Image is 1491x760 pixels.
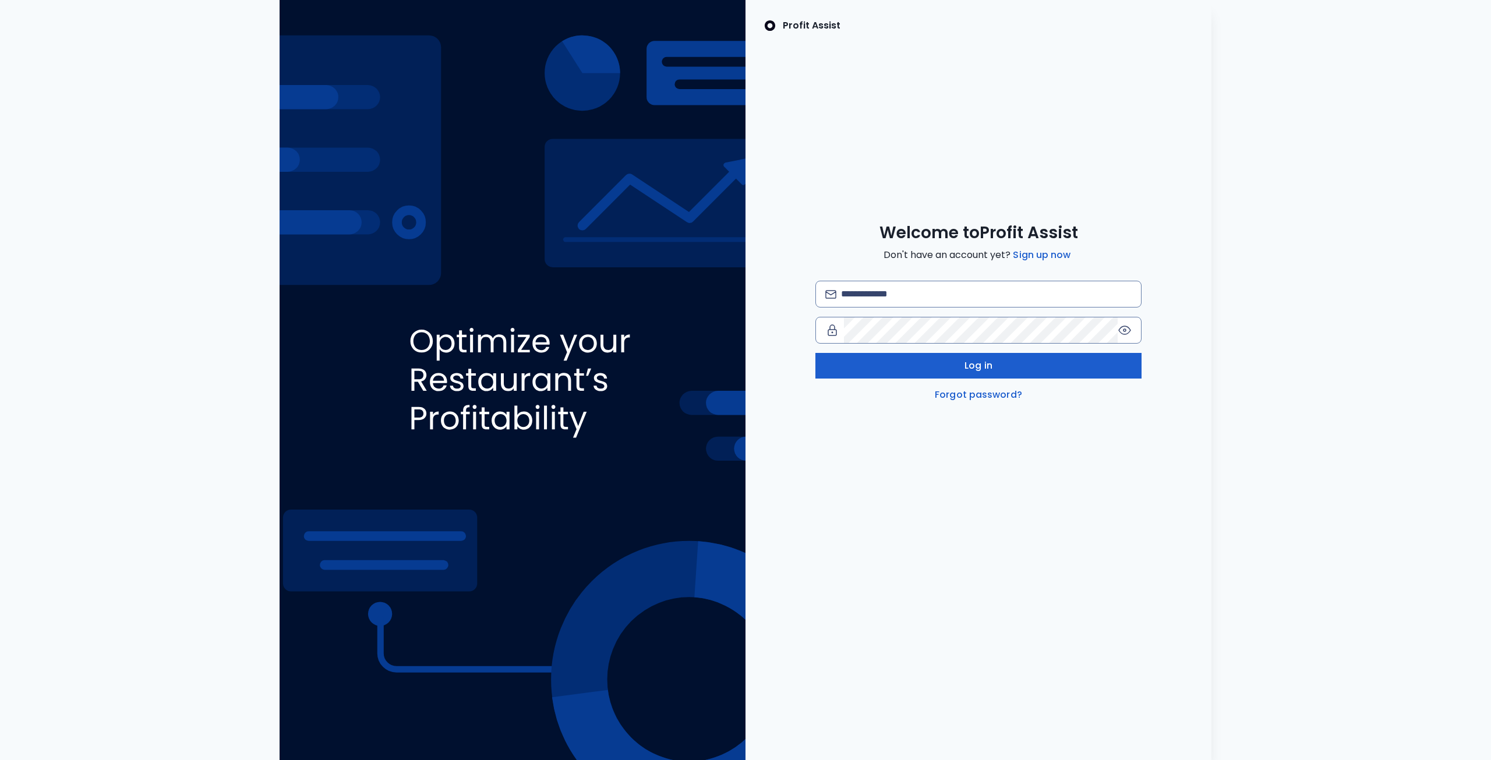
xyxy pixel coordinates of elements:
[783,19,840,33] p: Profit Assist
[884,248,1073,262] span: Don't have an account yet?
[879,222,1078,243] span: Welcome to Profit Assist
[815,353,1142,379] button: Log in
[964,359,992,373] span: Log in
[1011,248,1073,262] a: Sign up now
[825,290,836,299] img: email
[932,388,1024,402] a: Forgot password?
[764,19,776,33] img: SpotOn Logo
